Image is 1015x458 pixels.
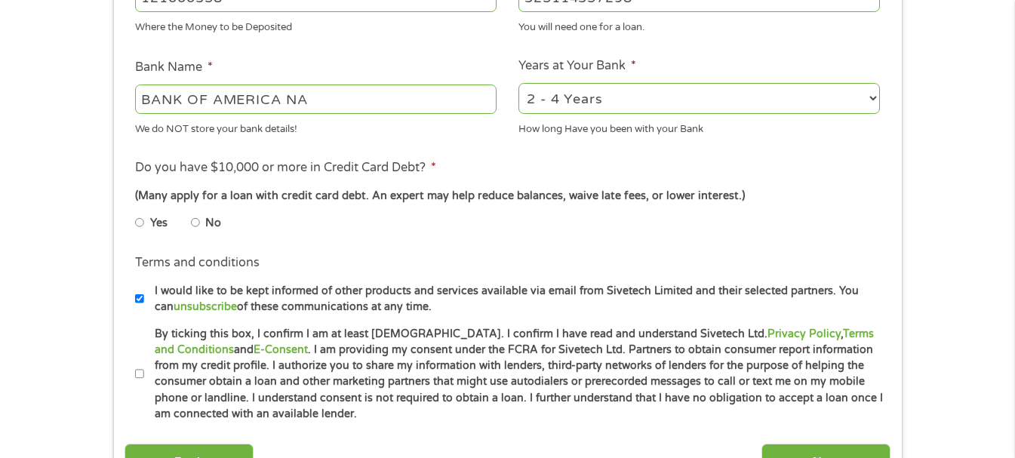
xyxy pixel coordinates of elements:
label: Terms and conditions [135,255,260,271]
label: Do you have $10,000 or more in Credit Card Debt? [135,160,436,176]
label: Years at Your Bank [518,58,636,74]
a: unsubscribe [174,300,237,313]
label: By ticking this box, I confirm I am at least [DEMOGRAPHIC_DATA]. I confirm I have read and unders... [144,326,884,423]
label: I would like to be kept informed of other products and services available via email from Sivetech... [144,283,884,315]
label: No [205,215,221,232]
a: Privacy Policy [767,327,841,340]
label: Yes [150,215,168,232]
a: E-Consent [254,343,308,356]
div: Where the Money to be Deposited [135,15,497,35]
div: How long Have you been with your Bank [518,116,880,137]
a: Terms and Conditions [155,327,874,356]
div: You will need one for a loan. [518,15,880,35]
div: We do NOT store your bank details! [135,116,497,137]
div: (Many apply for a loan with credit card debt. An expert may help reduce balances, waive late fees... [135,188,879,204]
label: Bank Name [135,60,213,75]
